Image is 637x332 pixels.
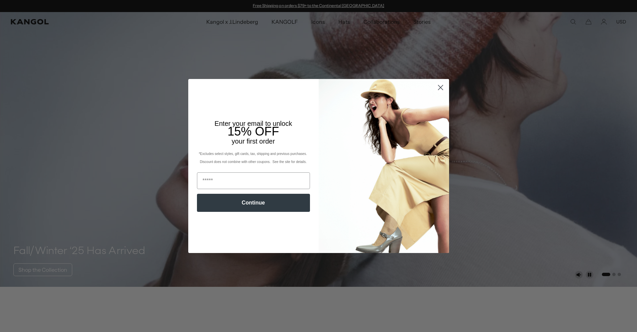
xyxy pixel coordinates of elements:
[232,138,275,145] span: your first order
[319,79,449,253] img: 93be19ad-e773-4382-80b9-c9d740c9197f.jpeg
[215,120,292,127] span: Enter your email to unlock
[197,194,310,212] button: Continue
[197,172,310,189] input: Email
[199,152,308,164] span: *Excludes select styles, gift cards, tax, shipping and previous purchases. Discount does not comb...
[227,124,279,138] span: 15% OFF
[435,82,446,93] button: Close dialog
